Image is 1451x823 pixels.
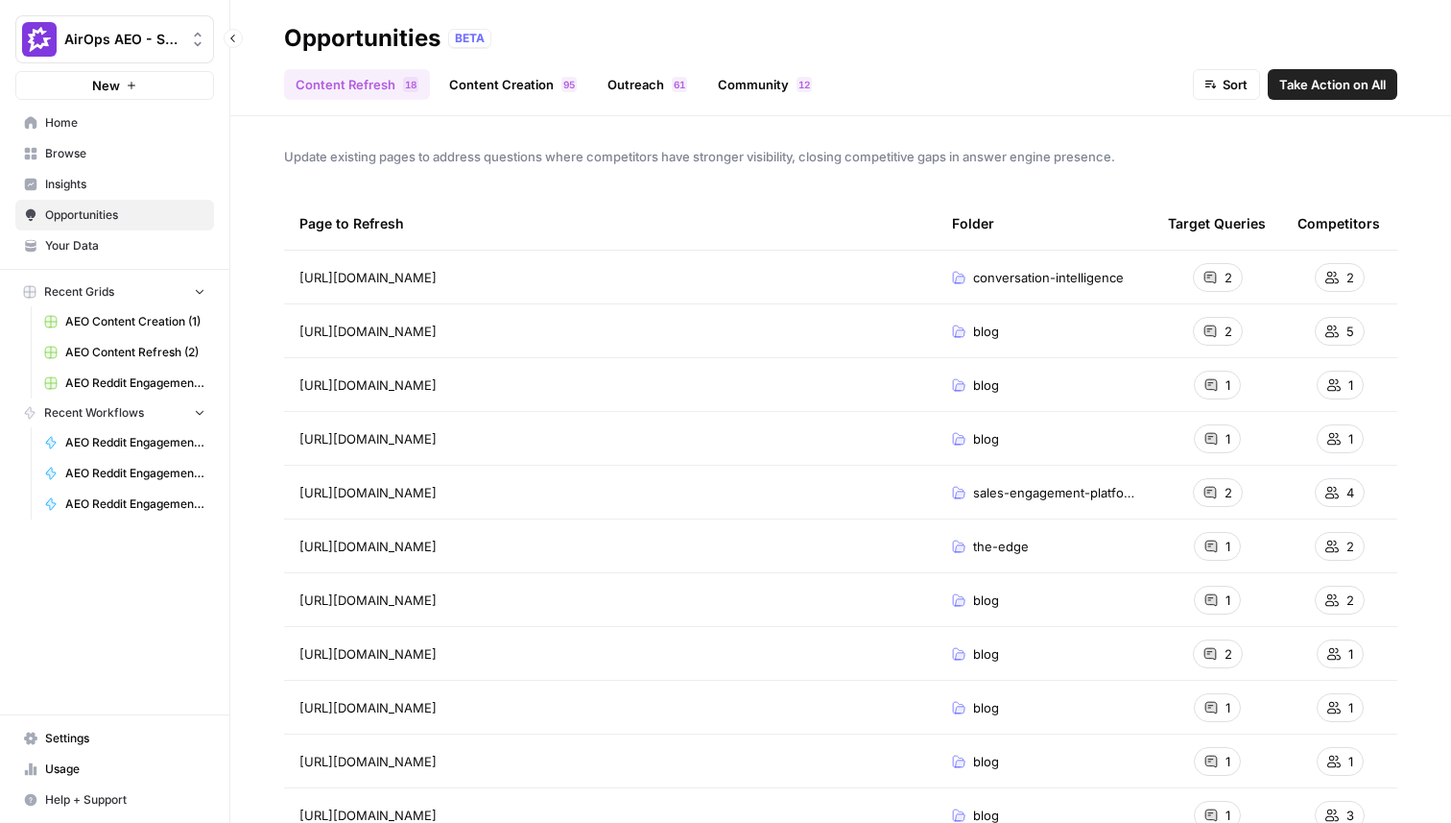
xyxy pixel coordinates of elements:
[1346,268,1354,287] span: 2
[706,69,823,100] a: Community12
[569,77,575,92] span: 5
[45,176,205,193] span: Insights
[64,30,180,49] span: AirOps AEO - Single Brand (Gong)
[15,278,214,306] button: Recent Grids
[438,69,588,100] a: Content Creation95
[672,77,687,92] div: 61
[1279,75,1386,94] span: Take Action on All
[1223,75,1248,94] span: Sort
[797,77,812,92] div: 12
[973,483,1137,502] span: sales-engagement-platform
[973,698,999,717] span: blog
[45,761,205,778] span: Usage
[284,69,430,100] a: Content Refresh18
[36,368,214,399] a: AEO Reddit Engagement (2)
[1268,69,1397,100] button: Take Action on All
[65,434,205,451] span: AEO Reddit Engagement - Fork
[973,591,999,610] span: blog
[299,197,921,250] div: Page to Refresh
[15,169,214,200] a: Insights
[36,337,214,368] a: AEO Content Refresh (2)
[973,268,1124,287] span: conversation-intelligence
[284,23,440,54] div: Opportunities
[563,77,569,92] span: 9
[15,399,214,427] button: Recent Workflows
[1225,591,1230,610] span: 1
[674,77,679,92] span: 6
[45,237,205,254] span: Your Data
[1225,698,1230,717] span: 1
[299,537,437,556] span: [URL][DOMAIN_NAME]
[1297,197,1380,250] div: Competitors
[22,22,57,57] img: AirOps AEO - Single Brand (Gong) Logo
[1225,644,1232,664] span: 2
[65,313,205,330] span: AEO Content Creation (1)
[45,114,205,132] span: Home
[15,754,214,785] a: Usage
[299,429,437,448] span: [URL][DOMAIN_NAME]
[65,375,205,392] span: AEO Reddit Engagement (2)
[798,77,804,92] span: 1
[973,537,1029,556] span: the-edge
[15,230,214,261] a: Your Data
[45,730,205,747] span: Settings
[973,644,999,664] span: blog
[1346,591,1354,610] span: 2
[45,791,205,809] span: Help + Support
[411,77,416,92] span: 8
[1225,268,1232,287] span: 2
[973,375,999,395] span: blog
[45,206,205,224] span: Opportunities
[299,752,437,771] span: [URL][DOMAIN_NAME]
[448,29,491,48] div: BETA
[36,458,214,489] a: AEO Reddit Engagement - Fork
[299,698,437,717] span: [URL][DOMAIN_NAME]
[1225,322,1232,341] span: 2
[1348,698,1353,717] span: 1
[15,108,214,138] a: Home
[1225,429,1230,448] span: 1
[596,69,699,100] a: Outreach61
[15,785,214,815] button: Help + Support
[15,200,214,230] a: Opportunities
[1346,537,1354,556] span: 2
[15,71,214,100] button: New
[403,77,418,92] div: 18
[44,283,114,301] span: Recent Grids
[65,496,205,513] span: AEO Reddit Engagement - Fork
[973,752,999,771] span: blog
[1225,537,1230,556] span: 1
[1225,752,1230,771] span: 1
[65,465,205,482] span: AEO Reddit Engagement - Fork
[36,427,214,458] a: AEO Reddit Engagement - Fork
[299,268,437,287] span: [URL][DOMAIN_NAME]
[1346,483,1354,502] span: 4
[15,723,214,754] a: Settings
[299,644,437,664] span: [URL][DOMAIN_NAME]
[36,306,214,337] a: AEO Content Creation (1)
[679,77,685,92] span: 1
[1348,752,1353,771] span: 1
[299,322,437,341] span: [URL][DOMAIN_NAME]
[804,77,810,92] span: 2
[1225,483,1232,502] span: 2
[1193,69,1260,100] button: Sort
[561,77,577,92] div: 95
[973,322,999,341] span: blog
[92,76,120,95] span: New
[45,145,205,162] span: Browse
[1168,197,1266,250] div: Target Queries
[44,404,144,422] span: Recent Workflows
[405,77,411,92] span: 1
[299,483,437,502] span: [URL][DOMAIN_NAME]
[284,147,1397,166] span: Update existing pages to address questions where competitors have stronger visibility, closing co...
[299,591,437,610] span: [URL][DOMAIN_NAME]
[1348,375,1353,395] span: 1
[65,344,205,361] span: AEO Content Refresh (2)
[299,375,437,395] span: [URL][DOMAIN_NAME]
[15,15,214,63] button: Workspace: AirOps AEO - Single Brand (Gong)
[1348,429,1353,448] span: 1
[1225,375,1230,395] span: 1
[973,429,999,448] span: blog
[1348,644,1353,664] span: 1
